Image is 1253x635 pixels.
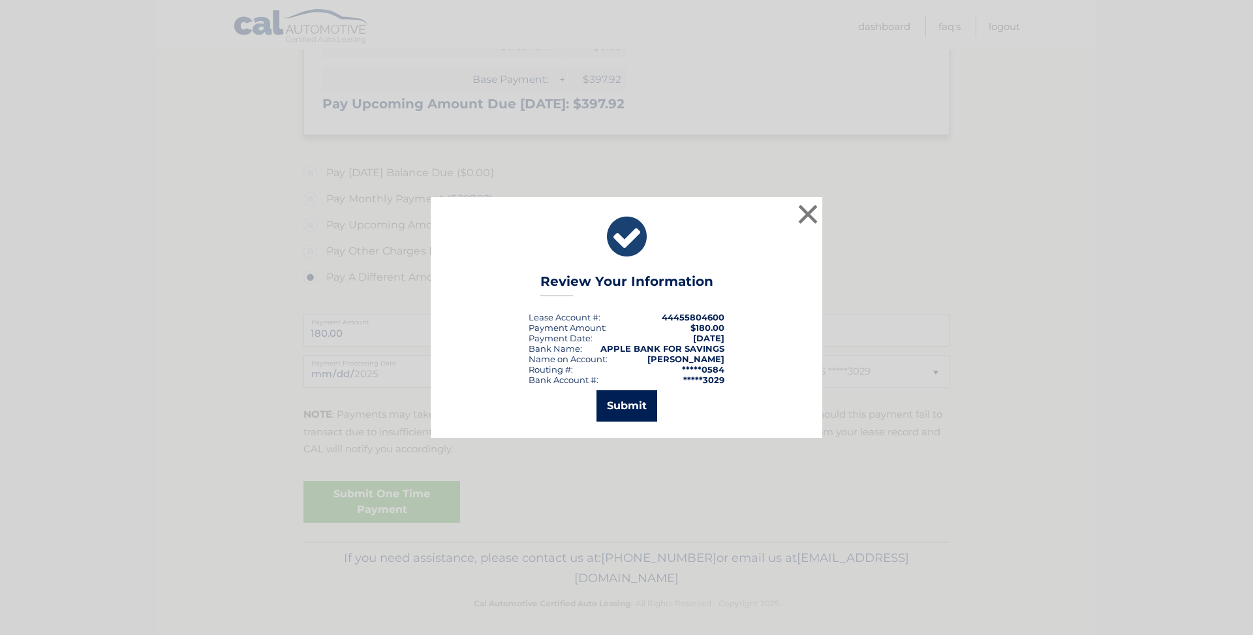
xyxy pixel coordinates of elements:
strong: APPLE BANK FOR SAVINGS [600,343,724,354]
div: : [529,333,593,343]
strong: 44455804600 [662,312,724,322]
button: × [795,201,821,227]
div: Payment Amount: [529,322,607,333]
div: Bank Account #: [529,375,598,385]
span: Payment Date [529,333,591,343]
div: Routing #: [529,364,573,375]
span: [DATE] [693,333,724,343]
div: Lease Account #: [529,312,600,322]
button: Submit [596,390,657,422]
div: Name on Account: [529,354,608,364]
strong: [PERSON_NAME] [647,354,724,364]
span: $180.00 [690,322,724,333]
div: Bank Name: [529,343,582,354]
h3: Review Your Information [540,273,713,296]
